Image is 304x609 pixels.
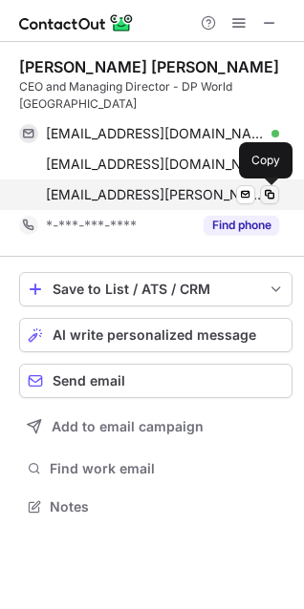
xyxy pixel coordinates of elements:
[19,455,293,482] button: Find work email
[204,216,279,235] button: Reveal Button
[19,78,293,113] div: CEO and Managing Director - DP World [GEOGRAPHIC_DATA]
[46,186,265,203] span: [EMAIL_ADDRESS][PERSON_NAME][DOMAIN_NAME]
[50,460,285,477] span: Find work email
[50,498,285,515] span: Notes
[53,327,256,343] span: AI write personalized message
[53,373,125,388] span: Send email
[52,419,204,434] span: Add to email campaign
[19,409,293,444] button: Add to email campaign
[53,282,259,297] div: Save to List / ATS / CRM
[19,272,293,306] button: save-profile-one-click
[46,125,265,142] span: [EMAIL_ADDRESS][DOMAIN_NAME]
[46,156,265,173] span: [EMAIL_ADDRESS][DOMAIN_NAME]
[19,318,293,352] button: AI write personalized message
[19,57,279,76] div: [PERSON_NAME] [PERSON_NAME]
[19,493,293,520] button: Notes
[19,11,134,34] img: ContactOut v5.3.10
[19,364,293,398] button: Send email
